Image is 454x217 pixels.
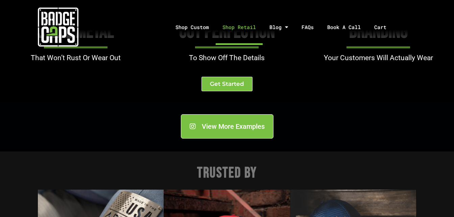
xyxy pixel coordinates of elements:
[367,9,402,45] a: Cart
[117,9,454,45] nav: Menu
[295,9,320,45] a: FAQs
[263,9,295,45] a: Blog
[420,185,454,217] iframe: Chat Widget
[181,114,273,139] a: View More Examples
[320,9,367,45] a: Book A Call
[3,54,148,62] p: That Won’t Rust Or Wear Out
[201,77,253,91] a: Get Started
[202,123,265,130] span: View More Examples
[155,54,300,62] p: To Show Off The Details
[210,81,244,87] span: Get Started
[169,9,216,45] a: Shop Custom
[38,7,78,47] img: badgecaps white logo with green acccent
[38,164,416,183] h2: Trusted By
[216,9,263,45] a: Shop Retail
[306,54,451,62] p: Your Customers Will Actually Wear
